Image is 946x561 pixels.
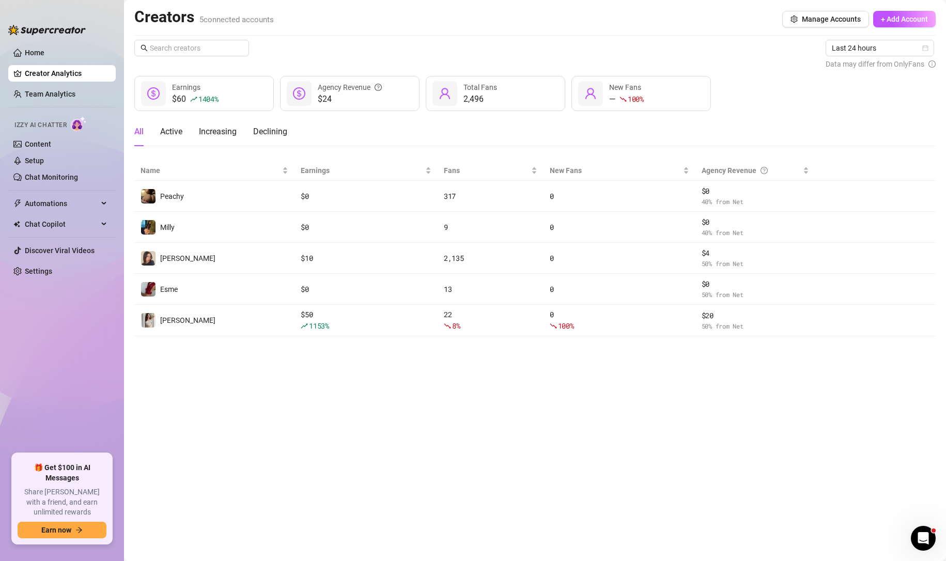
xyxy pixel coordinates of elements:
div: $ 0 [301,284,431,295]
span: fall [619,96,627,103]
span: 100 % [628,94,644,104]
span: Earnings [172,83,200,91]
span: rise [190,96,197,103]
div: $60 [172,93,219,105]
span: Chat Copilot [25,216,98,232]
h2: Creators [134,7,274,27]
span: rise [301,322,308,330]
span: 🎁 Get $100 in AI Messages [18,463,106,483]
span: info-circle [928,58,936,70]
div: 13 [444,284,537,295]
img: Milly [141,220,156,235]
div: Declining [253,126,287,138]
button: + Add Account [873,11,936,27]
span: [PERSON_NAME] [160,254,215,262]
div: 0 [550,253,689,264]
span: 100 % [558,321,574,331]
span: $ 20 [702,310,810,321]
div: $ 0 [301,191,431,202]
span: fall [444,322,451,330]
span: user [584,87,597,100]
span: Share [PERSON_NAME] with a friend, and earn unlimited rewards [18,487,106,518]
img: Nina [141,251,156,266]
img: Nina [141,313,156,328]
a: Discover Viral Videos [25,246,95,255]
span: Peachy [160,192,184,200]
span: 8 % [452,321,460,331]
div: $ 50 [301,309,431,332]
span: question-circle [375,82,382,93]
span: [PERSON_NAME] [160,316,215,324]
span: calendar [922,45,928,51]
img: Peachy [141,189,156,204]
span: user [439,87,451,100]
img: Chat Copilot [13,221,20,228]
span: $ 4 [702,247,810,259]
span: Total Fans [463,83,497,91]
span: 1404 % [198,94,219,104]
span: + Add Account [881,15,928,23]
span: setting [790,15,798,23]
div: Agency Revenue [702,165,801,176]
div: All [134,126,144,138]
button: Manage Accounts [782,11,869,27]
span: Data may differ from OnlyFans [826,58,924,70]
div: $ 10 [301,253,431,264]
span: 1153 % [309,321,329,331]
a: Setup [25,157,44,165]
button: Earn nowarrow-right [18,522,106,538]
span: search [141,44,148,52]
div: 0 [550,191,689,202]
span: 50 % from Net [702,259,810,269]
span: 40 % from Net [702,228,810,238]
input: Search creators [150,42,235,54]
span: 40 % from Net [702,197,810,207]
span: dollar-circle [147,87,160,100]
span: Name [141,165,280,176]
span: 5 connected accounts [199,15,274,24]
span: fall [550,322,557,330]
span: $ 0 [702,216,810,228]
div: 0 [550,309,689,332]
div: 22 [444,309,537,332]
span: dollar-circle [293,87,305,100]
span: $ 0 [702,278,810,290]
span: 50 % from Net [702,290,810,300]
div: Agency Revenue [318,82,382,93]
span: $24 [318,93,382,105]
span: Milly [160,223,175,231]
div: 2,135 [444,253,537,264]
a: Settings [25,267,52,275]
div: 9 [444,222,537,233]
div: Active [160,126,182,138]
span: arrow-right [75,526,83,534]
a: Content [25,140,51,148]
a: Creator Analytics [25,65,107,82]
span: Last 24 hours [832,40,928,56]
iframe: Intercom live chat [911,526,936,551]
img: Esme [141,282,156,297]
th: Earnings [294,161,438,181]
span: Izzy AI Chatter [14,120,67,130]
th: New Fans [544,161,695,181]
span: Automations [25,195,98,212]
span: Fans [444,165,529,176]
div: $ 0 [301,222,431,233]
span: Esme [160,285,178,293]
div: — [609,93,644,105]
span: New Fans [550,165,681,176]
div: 317 [444,191,537,202]
a: Chat Monitoring [25,173,78,181]
div: 0 [550,284,689,295]
span: Earn now [41,526,71,534]
span: question-circle [761,165,768,176]
span: $ 0 [702,185,810,197]
span: Manage Accounts [802,15,861,23]
img: AI Chatter [71,116,87,131]
img: logo-BBDzfeDw.svg [8,25,86,35]
div: 2,496 [463,93,497,105]
span: Earnings [301,165,423,176]
div: Increasing [199,126,237,138]
th: Fans [438,161,544,181]
span: 50 % from Net [702,321,810,331]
